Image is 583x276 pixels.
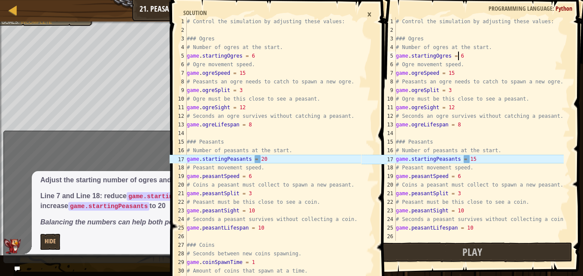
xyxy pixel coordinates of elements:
div: 17 [379,155,396,163]
div: 3 [379,34,396,43]
div: 13 [379,120,396,129]
div: 5 [379,52,396,60]
button: Play [373,242,573,262]
div: × [363,7,376,21]
div: 24 [379,215,396,224]
span: Programming language [489,4,553,12]
div: 9 [379,86,396,95]
span: : [553,4,556,12]
div: 25 [170,224,187,232]
button: Hide [40,234,60,250]
div: 11 [379,103,396,112]
div: 25 [379,224,396,232]
div: 23 [170,206,187,215]
div: 4 [170,43,187,52]
div: 11 [170,103,187,112]
div: 22 [379,198,396,206]
div: 2 [170,26,187,34]
div: 21 [170,189,187,198]
div: 9 [170,86,187,95]
div: 15 [379,138,396,146]
div: 18 [379,163,396,172]
p: Adjust the starting number of ogres and peasants. [40,175,269,185]
div: 19 [379,172,396,181]
span: Python [556,4,572,12]
div: 29 [170,258,187,267]
div: 16 [170,146,187,155]
div: Solution [179,9,211,17]
div: 14 [379,129,396,138]
div: 14 [170,129,187,138]
code: game.startingPeasants [68,202,149,211]
div: 5 [170,52,187,60]
div: 2 [379,26,396,34]
div: 19 [170,172,187,181]
div: 24 [170,215,187,224]
div: 27 [170,241,187,249]
div: 8 [379,77,396,86]
div: 22 [170,198,187,206]
div: 15 [170,138,187,146]
div: 13 [170,120,187,129]
div: 7 [170,69,187,77]
div: 8 [170,77,187,86]
div: 6 [379,60,396,69]
div: 1 [170,17,187,26]
div: 12 [379,112,396,120]
div: 21 [379,189,396,198]
div: 16 [379,146,396,155]
div: 3 [170,34,187,43]
div: 4 [379,43,396,52]
div: 20 [379,181,396,189]
div: 7 [379,69,396,77]
div: 10 [170,95,187,103]
div: 12 [170,112,187,120]
div: 1 [379,17,396,26]
div: 18 [170,163,187,172]
div: 27 [379,241,396,249]
div: 26 [170,232,187,241]
div: 6 [170,60,187,69]
p: Line 7 and Line 18: reduce to 6 and increase to 20 [40,191,269,211]
div: 20 [170,181,187,189]
em: Balancing the numbers can help both peasants and ogres survive. [40,218,257,226]
div: 10 [379,95,396,103]
img: AI [4,239,21,254]
div: 30 [170,267,187,275]
div: 17 [170,155,187,163]
span: Play [462,245,482,259]
div: 26 [379,232,396,241]
code: game.startingOgres [127,192,197,201]
div: 28 [170,249,187,258]
div: 23 [379,206,396,215]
